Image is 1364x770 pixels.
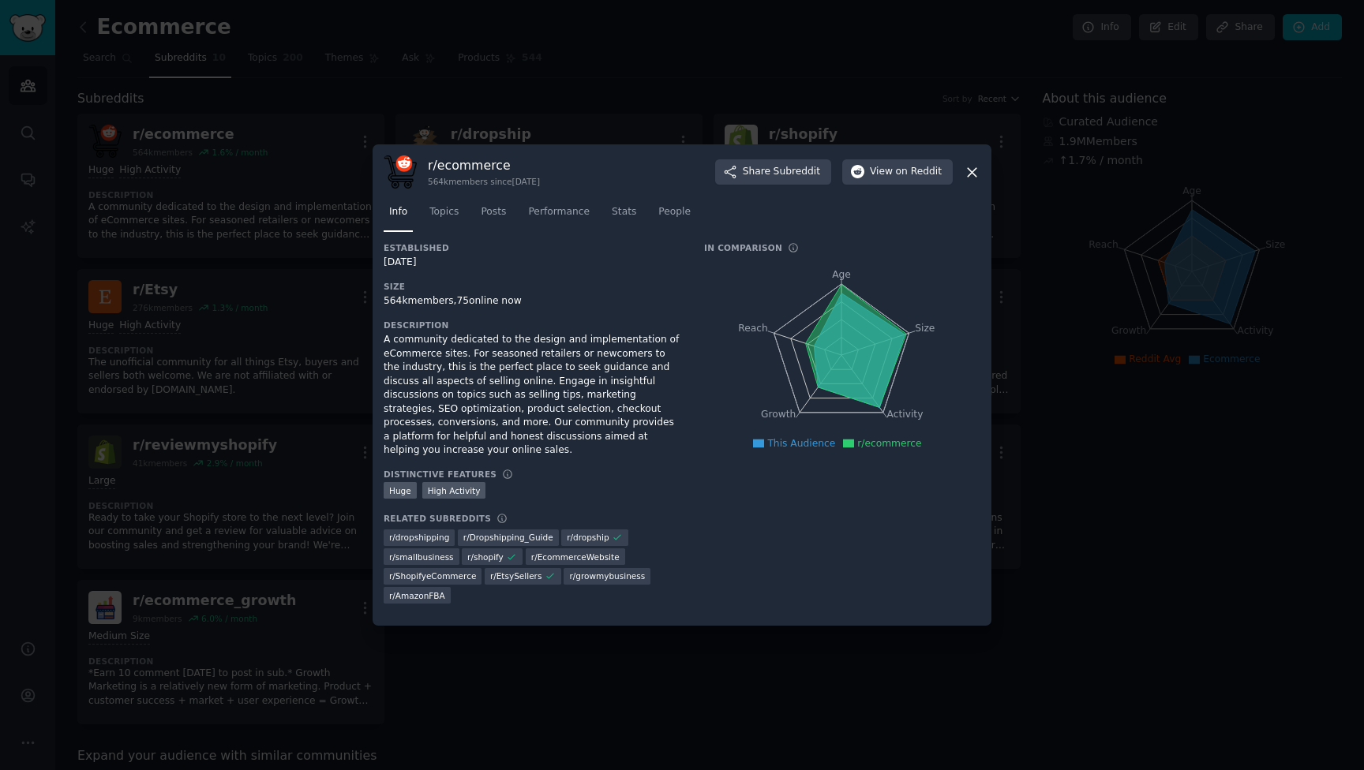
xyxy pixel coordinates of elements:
[857,438,921,449] span: r/ecommerce
[481,205,506,219] span: Posts
[528,205,590,219] span: Performance
[767,438,835,449] span: This Audience
[531,551,620,563] span: r/ EcommerceWebsite
[463,532,553,543] span: r/ Dropshipping_Guide
[915,323,935,334] tspan: Size
[842,159,953,185] button: Viewon Reddit
[896,165,942,179] span: on Reddit
[743,165,820,179] span: Share
[428,157,540,174] h3: r/ ecommerce
[475,200,511,232] a: Posts
[704,242,782,253] h3: In Comparison
[490,570,542,581] span: r/ EtsySellers
[567,532,609,543] span: r/ dropship
[612,205,636,219] span: Stats
[384,155,417,189] img: ecommerce
[422,482,486,499] div: High Activity
[384,320,682,331] h3: Description
[715,159,831,185] button: ShareSubreddit
[761,409,796,420] tspan: Growth
[774,165,820,179] span: Subreddit
[384,513,491,524] h3: Related Subreddits
[424,200,464,232] a: Topics
[389,551,454,563] span: r/ smallbusiness
[832,269,851,280] tspan: Age
[389,532,449,543] span: r/ dropshipping
[658,205,691,219] span: People
[384,200,413,232] a: Info
[384,242,682,253] h3: Established
[870,165,942,179] span: View
[389,205,407,219] span: Info
[738,323,768,334] tspan: Reach
[384,469,497,480] h3: Distinctive Features
[384,281,682,292] h3: Size
[389,590,445,601] span: r/ AmazonFBA
[384,333,682,458] div: A community dedicated to the design and implementation of eCommerce sites. For seasoned retailers...
[569,570,645,581] span: r/ growmybusiness
[384,294,682,308] div: 564k members, 75 online now
[606,200,642,232] a: Stats
[653,200,696,232] a: People
[887,409,924,420] tspan: Activity
[389,570,476,581] span: r/ ShopifyeCommerce
[384,482,417,499] div: Huge
[523,200,595,232] a: Performance
[428,176,540,187] div: 564k members since [DATE]
[384,256,682,270] div: [DATE]
[467,551,504,563] span: r/ shopify
[429,205,459,219] span: Topics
